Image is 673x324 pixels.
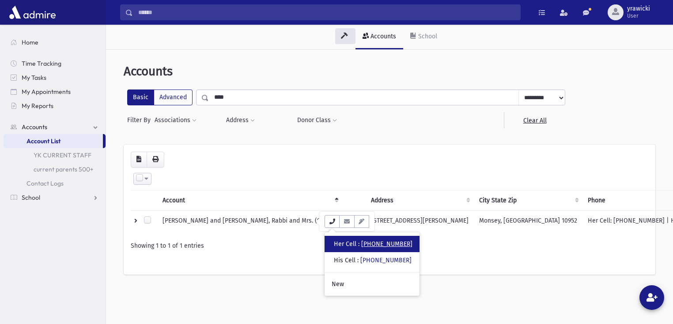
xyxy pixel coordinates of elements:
a: Time Tracking [4,56,106,71]
a: My Reports [4,99,106,113]
div: Her Cell [334,239,412,249]
label: Basic [127,89,154,105]
div: FilterModes [127,89,193,105]
button: Donor Class [297,112,337,128]
a: Clear All [504,112,565,128]
span: My Reports [22,102,53,110]
label: Advanced [154,89,193,105]
a: My Tasks [4,71,106,85]
a: School [403,25,444,49]
td: [STREET_ADDRESS][PERSON_NAME] [366,210,474,234]
a: New [325,276,420,292]
span: Accounts [22,123,47,131]
span: Accounts [124,64,173,78]
span: Account List [26,137,60,145]
span: User [627,12,650,19]
input: Search [133,4,520,20]
span: Contact Logs [26,179,64,187]
a: Accounts [355,25,403,49]
a: [PHONE_NUMBER] [361,240,412,248]
th: City State Zip : activate to sort column ascending [474,190,582,210]
a: Account List [4,134,103,148]
span: Filter By [127,115,154,125]
div: His Cell [334,256,412,265]
th: Address : activate to sort column ascending [366,190,474,210]
a: Contact Logs [4,176,106,190]
td: Monsey, [GEOGRAPHIC_DATA] 10952 [474,210,582,234]
button: Associations [154,112,197,128]
span: Home [22,38,38,46]
button: Print [147,152,164,168]
td: [PERSON_NAME] and [PERSON_NAME], Rabbi and Mrs. (997811) [157,210,342,234]
div: Accounts [369,33,396,40]
span: : [357,257,359,264]
button: CSV [131,152,147,168]
img: AdmirePro [7,4,58,21]
th: Account: activate to sort column descending [157,190,342,210]
div: School [416,33,437,40]
span: yrawicki [627,5,650,12]
a: [PHONE_NUMBER] [360,257,412,264]
a: School [4,190,106,205]
a: Home [4,35,106,49]
a: Accounts [4,120,106,134]
a: YK CURRENT STAFF [4,148,106,162]
a: current parents 500+ [4,162,106,176]
button: Address [226,112,255,128]
span: My Appointments [22,88,71,96]
a: My Appointments [4,85,106,99]
span: School [22,194,40,201]
button: Email Templates [354,215,369,228]
span: : [358,240,359,248]
span: Time Tracking [22,60,61,67]
div: Showing 1 to 1 of 1 entries [131,241,648,250]
span: My Tasks [22,74,46,82]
